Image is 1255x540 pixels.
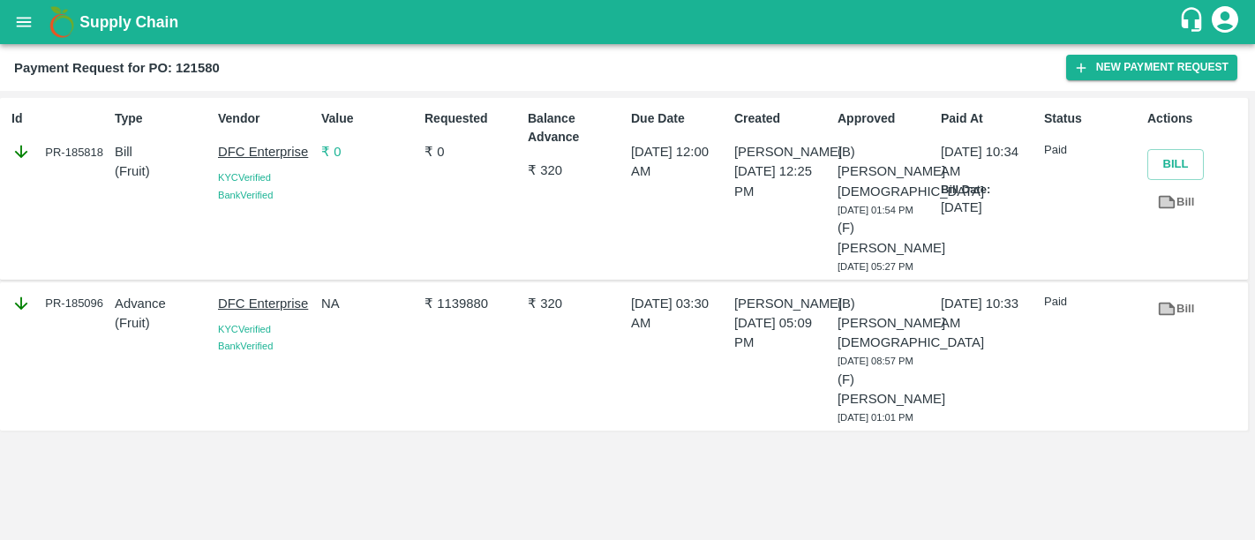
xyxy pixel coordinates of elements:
p: Bill [115,142,211,161]
div: account of current user [1209,4,1241,41]
p: NA [321,294,417,313]
p: [DATE] 05:09 PM [734,313,830,353]
img: logo [44,4,79,40]
p: Balance Advance [528,109,624,146]
p: Advance [115,294,211,313]
p: (B) [PERSON_NAME][DEMOGRAPHIC_DATA] [838,142,934,201]
p: [DATE] [941,198,1037,217]
p: [DATE] 10:33 AM [941,294,1037,334]
span: Bank Verified [218,341,273,351]
button: open drawer [4,2,44,42]
p: DFC Enterprise [218,142,314,161]
p: Id [11,109,108,128]
p: (F) [PERSON_NAME] [838,218,934,258]
p: Bill Date: [941,182,1037,199]
p: ( Fruit ) [115,161,211,181]
a: Bill [1147,294,1204,325]
p: ₹ 0 [321,142,417,161]
p: [DATE] 10:34 AM [941,142,1037,182]
p: Value [321,109,417,128]
span: [DATE] 08:57 PM [838,356,913,366]
p: Paid [1044,142,1140,159]
p: ₹ 0 [425,142,521,161]
span: [DATE] 01:01 PM [838,412,913,423]
p: (B) [PERSON_NAME][DEMOGRAPHIC_DATA] [838,294,934,353]
p: Due Date [631,109,727,128]
span: [DATE] 01:54 PM [838,205,913,215]
span: Bank Verified [218,190,273,200]
p: [PERSON_NAME] [734,294,830,313]
div: PR-185096 [11,294,108,313]
p: Requested [425,109,521,128]
div: customer-support [1178,6,1209,38]
button: New Payment Request [1066,55,1237,80]
p: ₹ 320 [528,294,624,313]
a: Supply Chain [79,10,1178,34]
p: [DATE] 03:30 AM [631,294,727,334]
span: KYC Verified [218,324,271,334]
p: Paid At [941,109,1037,128]
p: Status [1044,109,1140,128]
p: ₹ 1139880 [425,294,521,313]
p: [DATE] 12:25 PM [734,161,830,201]
p: ₹ 320 [528,161,624,180]
p: Actions [1147,109,1244,128]
button: Bill [1147,149,1204,180]
span: [DATE] 05:27 PM [838,261,913,272]
p: Type [115,109,211,128]
b: Supply Chain [79,13,178,31]
div: PR-185818 [11,142,108,161]
p: (F) [PERSON_NAME] [838,370,934,409]
span: KYC Verified [218,172,271,183]
p: [PERSON_NAME] [734,142,830,161]
p: Paid [1044,294,1140,311]
p: ( Fruit ) [115,313,211,333]
b: Payment Request for PO: 121580 [14,61,220,75]
p: [DATE] 12:00 AM [631,142,727,182]
p: DFC Enterprise [218,294,314,313]
p: Created [734,109,830,128]
p: Vendor [218,109,314,128]
a: Bill [1147,187,1204,218]
p: Approved [838,109,934,128]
